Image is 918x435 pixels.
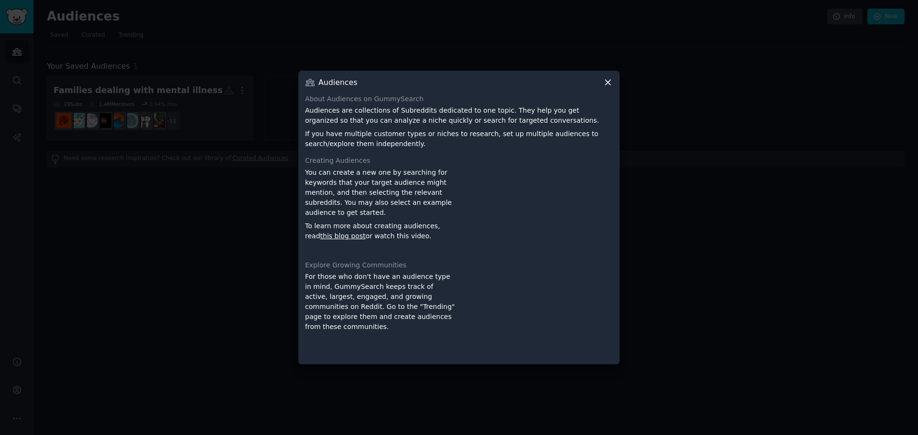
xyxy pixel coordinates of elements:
[305,106,613,126] p: Audiences are collections of Subreddits dedicated to one topic. They help you get organized so th...
[320,232,366,240] a: this blog post
[305,94,613,104] div: About Audiences on GummySearch
[305,260,613,270] div: Explore Growing Communities
[462,272,613,358] iframe: YouTube video player
[305,272,456,358] div: For those who don't have an audience type in mind, GummySearch keeps track of active, largest, en...
[305,221,456,241] p: To learn more about creating audiences, read or watch this video.
[305,156,613,166] div: Creating Audiences
[462,168,613,254] iframe: YouTube video player
[305,168,456,218] p: You can create a new one by searching for keywords that your target audience might mention, and t...
[305,129,613,149] p: If you have multiple customer types or niches to research, set up multiple audiences to search/ex...
[318,77,357,87] h3: Audiences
